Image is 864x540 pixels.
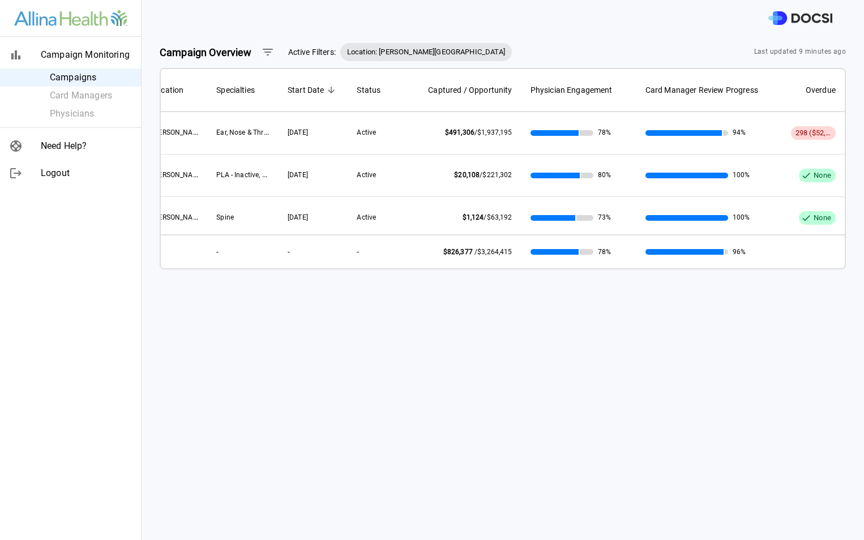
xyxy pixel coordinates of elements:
span: Physician Engagement [531,83,613,97]
span: $1,124 [463,213,484,221]
span: 73% [598,213,611,222]
span: Specialties [216,83,270,97]
span: Location [152,83,183,97]
span: 78% [598,128,611,138]
span: $1,937,195 [477,128,512,136]
span: Active [357,171,376,179]
span: Campaigns [50,71,132,84]
span: $221,302 [482,171,512,179]
span: / [443,248,512,256]
span: Captured / Opportunity [428,83,512,97]
strong: Campaign Overview [160,46,252,58]
span: Overdue [791,83,836,97]
span: Specialties [216,83,255,97]
span: Active [357,128,376,136]
span: Start Date [288,83,339,97]
span: Card Manager Review Progress [645,83,758,97]
span: 100% [733,213,750,222]
th: - [279,234,348,268]
span: / [454,171,512,179]
span: Logout [41,166,132,180]
span: 06/25/2025 [288,128,308,136]
span: Captured / Opportunity [413,83,512,97]
span: Active [357,213,376,221]
th: - [348,234,404,268]
span: Spine [216,213,234,221]
th: - [207,234,279,268]
span: None [809,170,836,181]
span: $826,377 [443,248,473,256]
span: Start Date [288,83,324,97]
span: Last updated 9 minutes ago [754,46,846,58]
span: / [463,213,512,221]
span: $20,108 [454,171,480,179]
span: 04/11/2025 [288,171,308,179]
span: $63,192 [487,213,512,221]
span: 96% [733,245,746,259]
span: / [445,128,512,136]
span: Overdue [806,83,836,97]
span: Status [357,83,395,97]
span: Campaign Monitoring [41,48,132,62]
span: 298 ($52,814) [795,128,841,137]
span: Physician Engagement [531,83,627,97]
span: 100% [733,170,750,180]
span: 94% [733,128,746,138]
span: Need Help? [41,139,132,153]
img: DOCSI Logo [768,11,832,25]
span: $491,306 [445,128,474,136]
img: Site Logo [14,10,127,27]
span: 80% [598,170,611,180]
span: Location: [PERSON_NAME][GEOGRAPHIC_DATA] [340,46,512,58]
th: - [143,234,207,268]
span: Card Manager Review Progress [645,83,773,97]
span: 04/11/2025 [288,213,308,221]
span: 78% [598,245,611,259]
span: $3,264,415 [477,248,512,256]
span: None [809,213,836,224]
span: Active Filters: [288,46,336,58]
span: Status [357,83,380,97]
span: Location [152,83,198,97]
span: Ear, Nose & Throat, General, Gynecology, Orthopedics, Urology [216,127,408,136]
span: PLA - Inactive, Plastic, Plastic - Exclude [216,170,337,179]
